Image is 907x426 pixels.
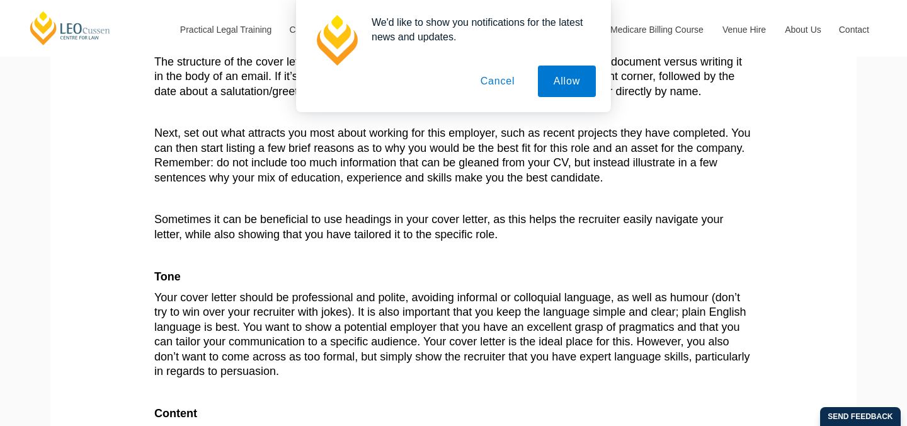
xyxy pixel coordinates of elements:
[311,15,362,66] img: notification icon
[154,213,723,240] span: Sometimes it can be beneficial to use headings in your cover letter, as this helps the recruiter ...
[154,270,181,283] b: Tone
[154,291,750,377] span: Your cover letter should be professional and polite, avoiding informal or colloquial language, as...
[154,407,197,420] b: Content
[538,66,596,97] button: Allow
[154,127,751,183] span: Next, set out what attracts you most about working for this employer, such as recent projects the...
[362,15,596,44] div: We'd like to show you notifications for the latest news and updates.
[465,66,531,97] button: Cancel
